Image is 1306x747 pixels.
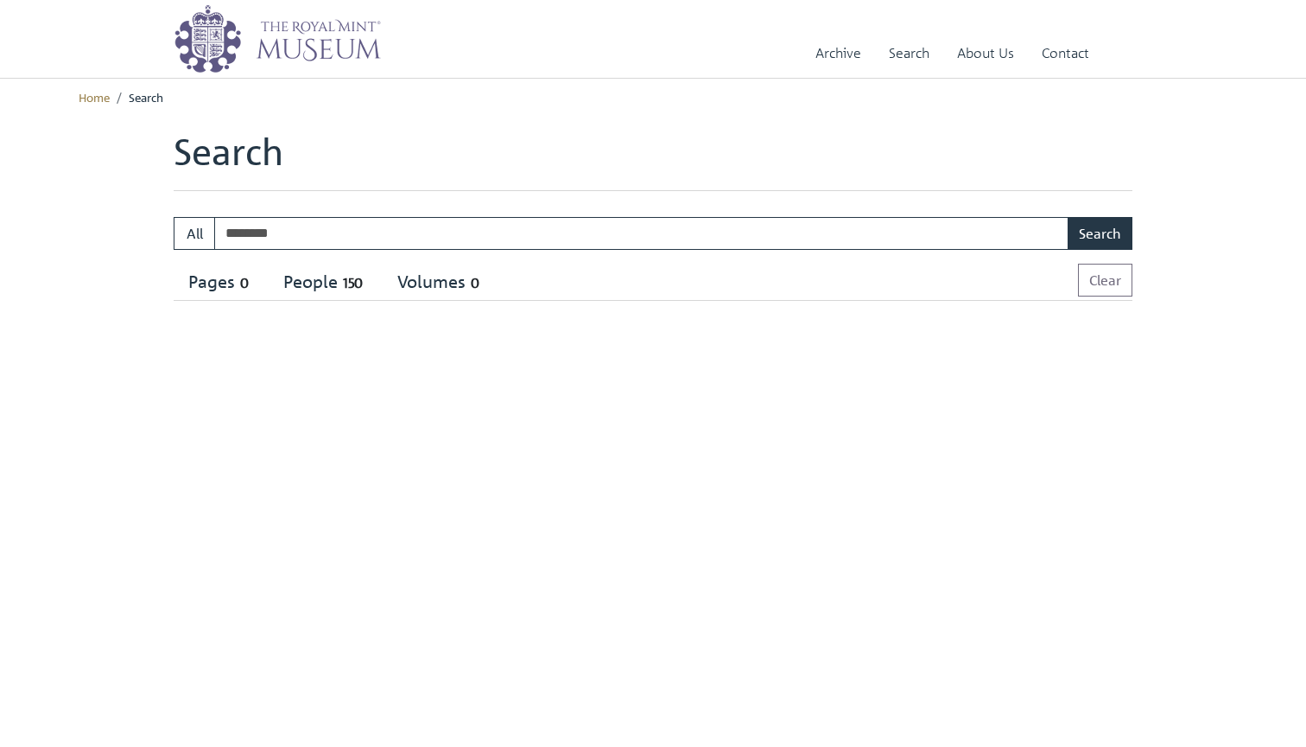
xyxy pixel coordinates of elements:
[174,4,381,73] img: logo_wide.png
[338,273,368,293] span: 150
[889,29,929,78] a: Search
[174,217,215,250] button: All
[466,273,485,293] span: 0
[1068,217,1132,250] button: Search
[129,89,163,105] span: Search
[174,130,1132,190] h1: Search
[957,29,1014,78] a: About Us
[1078,264,1132,297] button: Clear
[235,273,254,293] span: 0
[214,217,1069,250] input: Enter one or more search terms...
[188,271,254,293] div: Pages
[283,271,368,293] div: People
[1042,29,1089,78] a: Contact
[815,29,861,78] a: Archive
[397,271,485,293] div: Volumes
[79,89,110,105] a: Home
